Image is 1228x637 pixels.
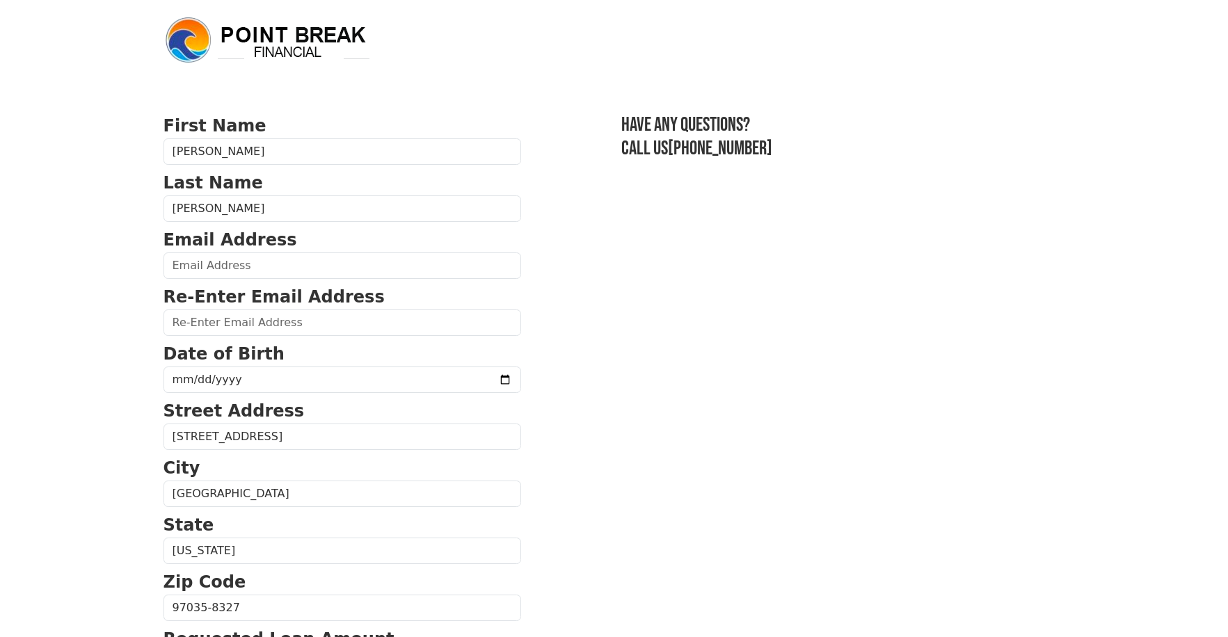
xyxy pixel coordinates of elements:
strong: Email Address [164,230,297,250]
h3: Have any questions? [621,113,1065,137]
a: [PHONE_NUMBER] [668,137,772,160]
img: logo.png [164,15,372,65]
strong: State [164,515,214,535]
input: Street Address [164,424,521,450]
h3: Call us [621,137,1065,161]
strong: Re-Enter Email Address [164,287,385,307]
input: City [164,481,521,507]
input: Re-Enter Email Address [164,309,521,336]
strong: First Name [164,116,266,136]
strong: Last Name [164,173,263,193]
input: Last Name [164,195,521,222]
strong: Street Address [164,401,305,421]
input: Zip Code [164,595,521,621]
strong: City [164,458,200,478]
input: Email Address [164,252,521,279]
input: First Name [164,138,521,165]
strong: Date of Birth [164,344,285,364]
strong: Zip Code [164,572,246,592]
